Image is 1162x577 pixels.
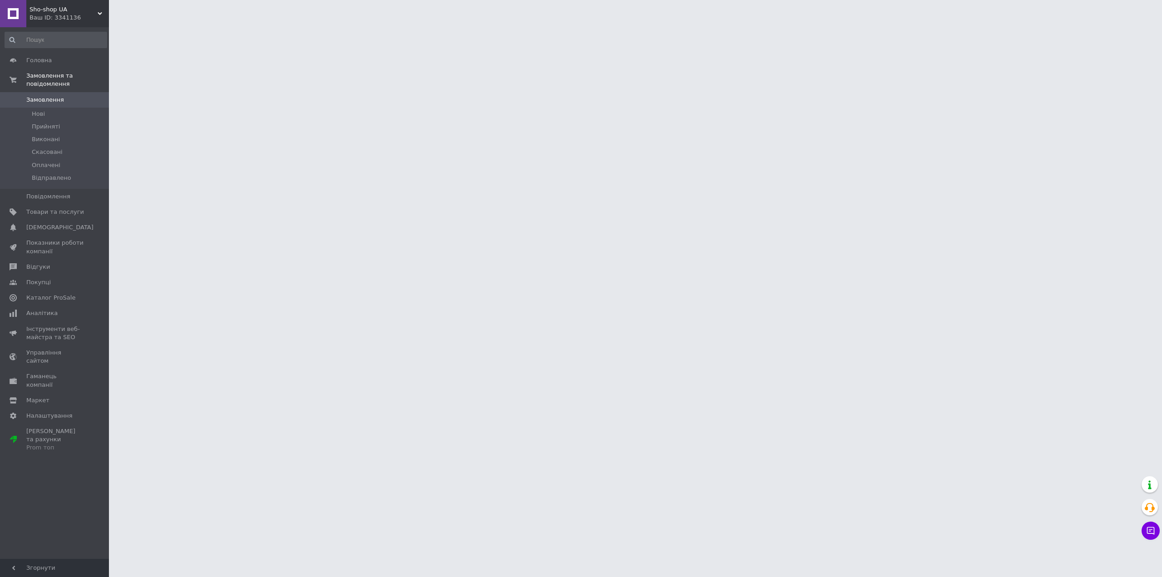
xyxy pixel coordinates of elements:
[1142,522,1160,540] button: Чат з покупцем
[26,96,64,104] span: Замовлення
[26,412,73,420] span: Налаштування
[26,309,58,317] span: Аналітика
[26,294,75,302] span: Каталог ProSale
[26,396,49,404] span: Маркет
[26,239,84,255] span: Показники роботи компанії
[26,278,51,286] span: Покупці
[26,427,84,452] span: [PERSON_NAME] та рахунки
[5,32,107,48] input: Пошук
[26,372,84,389] span: Гаманець компанії
[32,148,63,156] span: Скасовані
[26,263,50,271] span: Відгуки
[26,444,84,452] div: Prom топ
[32,174,71,182] span: Відправлено
[26,72,109,88] span: Замовлення та повідомлення
[30,5,98,14] span: Sho-shop UA
[26,223,94,232] span: [DEMOGRAPHIC_DATA]
[26,56,52,64] span: Головна
[32,110,45,118] span: Нові
[32,161,60,169] span: Оплачені
[26,208,84,216] span: Товари та послуги
[30,14,109,22] div: Ваш ID: 3341136
[26,325,84,341] span: Інструменти веб-майстра та SEO
[32,123,60,131] span: Прийняті
[32,135,60,143] span: Виконані
[26,349,84,365] span: Управління сайтом
[26,192,70,201] span: Повідомлення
